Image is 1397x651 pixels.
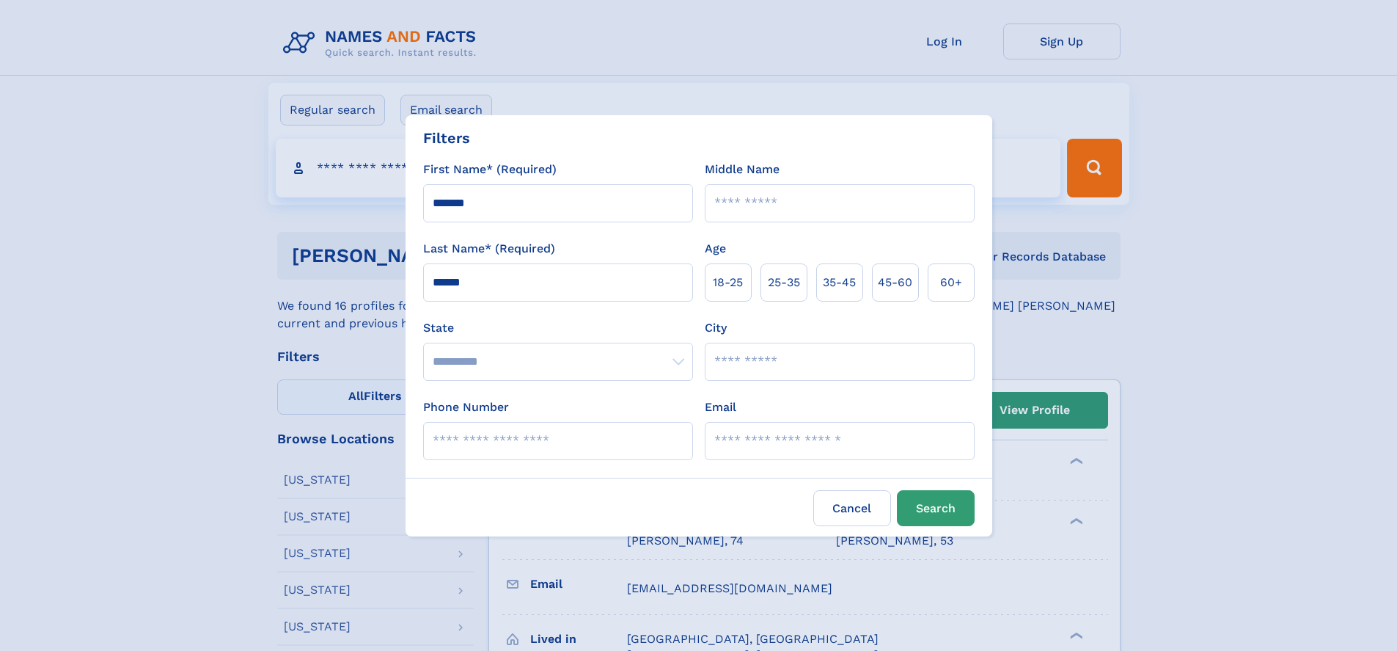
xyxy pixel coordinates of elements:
[713,274,743,291] span: 18‑25
[423,127,470,149] div: Filters
[813,490,891,526] label: Cancel
[705,399,736,416] label: Email
[423,399,509,416] label: Phone Number
[823,274,856,291] span: 35‑45
[897,490,975,526] button: Search
[768,274,800,291] span: 25‑35
[878,274,912,291] span: 45‑60
[705,319,727,337] label: City
[423,319,693,337] label: State
[940,274,962,291] span: 60+
[423,240,555,258] label: Last Name* (Required)
[705,161,780,178] label: Middle Name
[423,161,557,178] label: First Name* (Required)
[705,240,726,258] label: Age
